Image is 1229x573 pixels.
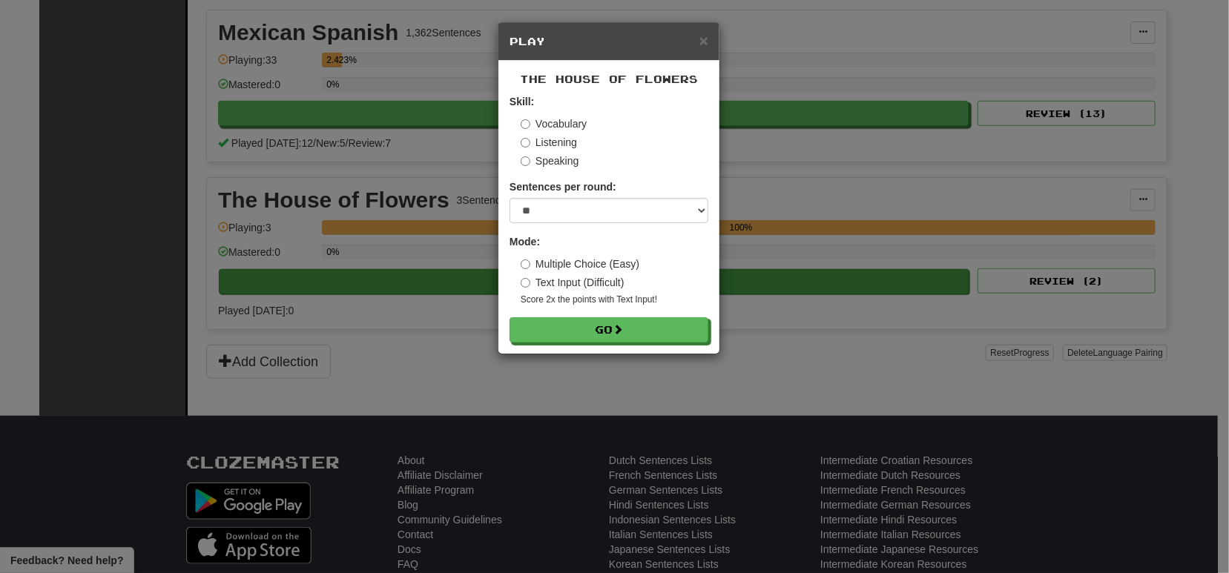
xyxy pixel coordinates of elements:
label: Listening [521,135,577,150]
label: Text Input (Difficult) [521,275,625,290]
input: Listening [521,138,530,148]
strong: Mode: [510,236,540,248]
span: The House of Flowers [520,73,698,85]
small: Score 2x the points with Text Input ! [521,294,708,306]
input: Text Input (Difficult) [521,278,530,288]
label: Sentences per round: [510,179,616,194]
strong: Skill: [510,96,534,107]
input: Speaking [521,156,530,166]
input: Multiple Choice (Easy) [521,259,530,269]
button: Close [699,33,708,48]
label: Vocabulary [521,116,587,131]
label: Speaking [521,153,579,168]
input: Vocabulary [521,119,530,129]
button: Go [510,317,708,342]
span: × [699,32,708,49]
label: Multiple Choice (Easy) [521,256,639,271]
h5: Play [510,34,708,49]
